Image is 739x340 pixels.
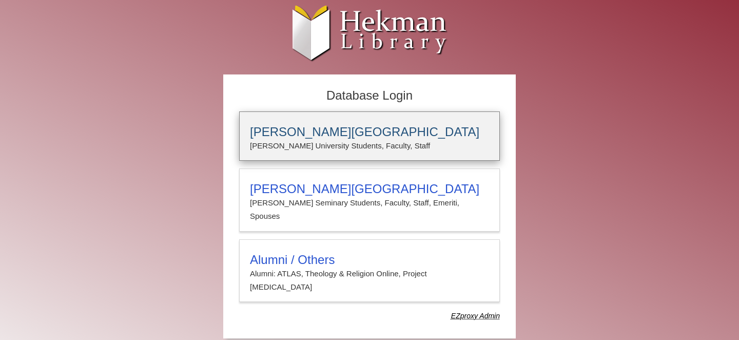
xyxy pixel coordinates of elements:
summary: Alumni / OthersAlumni: ATLAS, Theology & Religion Online, Project [MEDICAL_DATA] [250,253,489,294]
p: [PERSON_NAME] University Students, Faculty, Staff [250,139,489,153]
h3: [PERSON_NAME][GEOGRAPHIC_DATA] [250,125,489,139]
p: Alumni: ATLAS, Theology & Religion Online, Project [MEDICAL_DATA] [250,267,489,294]
h3: Alumni / Others [250,253,489,267]
h3: [PERSON_NAME][GEOGRAPHIC_DATA] [250,182,489,196]
a: [PERSON_NAME][GEOGRAPHIC_DATA][PERSON_NAME] Seminary Students, Faculty, Staff, Emeriti, Spouses [239,168,500,232]
dfn: Use Alumni login [451,312,500,320]
a: [PERSON_NAME][GEOGRAPHIC_DATA][PERSON_NAME] University Students, Faculty, Staff [239,111,500,161]
h2: Database Login [234,85,505,106]
p: [PERSON_NAME] Seminary Students, Faculty, Staff, Emeriti, Spouses [250,196,489,223]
